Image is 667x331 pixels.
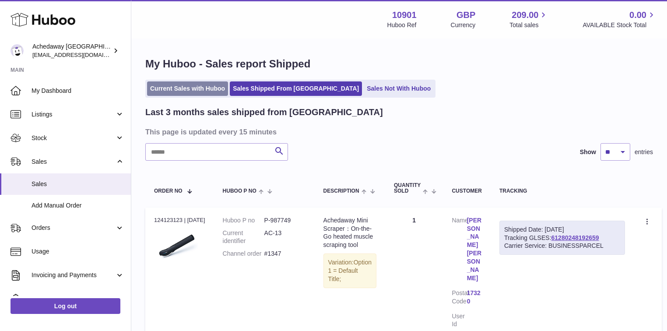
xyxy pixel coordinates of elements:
dd: #1347 [264,250,306,258]
div: Achedaway Mini Scraper：On-the-Go heated muscle scraping tool [323,216,376,250]
div: Variation: [323,254,376,288]
h2: Last 3 months sales shipped from [GEOGRAPHIC_DATA] [145,106,383,118]
h3: This page is updated every 15 minutes [145,127,651,137]
dt: Channel order [223,250,264,258]
span: Cases [32,295,124,303]
a: 0.00 AVAILABLE Stock Total [583,9,656,29]
div: 124123123 | [DATE] [154,216,205,224]
dt: Current identifier [223,229,264,246]
dt: Huboo P no [223,216,264,225]
div: Tracking [499,188,625,194]
dd: AC-13 [264,229,306,246]
a: 209.00 Total sales [509,9,548,29]
span: Sales [32,180,124,188]
label: Show [580,148,596,156]
dt: User Id [452,312,467,329]
a: [PERSON_NAME] [PERSON_NAME] [467,216,482,282]
div: Tracking GLSES: [499,221,625,255]
span: Option 1 = Default Title; [328,259,372,282]
h1: My Huboo - Sales report Shipped [145,57,653,71]
a: Sales Shipped From [GEOGRAPHIC_DATA] [230,81,362,96]
span: Add Manual Order [32,201,124,210]
div: Huboo Ref [387,21,417,29]
img: admin@newpb.co.uk [11,44,24,57]
span: AVAILABLE Stock Total [583,21,656,29]
span: Invoicing and Payments [32,271,115,279]
a: 17320 [467,289,482,306]
strong: 10901 [392,9,417,21]
span: Stock [32,134,115,142]
div: Shipped Date: [DATE] [504,225,620,234]
span: Description [323,188,359,194]
div: Currency [451,21,476,29]
span: 0.00 [629,9,646,21]
span: Orders [32,224,115,232]
dt: Name [452,216,467,285]
a: Log out [11,298,120,314]
strong: GBP [456,9,475,21]
span: Order No [154,188,183,194]
span: Sales [32,158,115,166]
dd: P-987749 [264,216,306,225]
img: musclescraper_750x_c42b3404-e4d5-48e3-b3b1-8be745232369.png [154,227,198,271]
a: Sales Not With Huboo [364,81,434,96]
span: entries [635,148,653,156]
span: My Dashboard [32,87,124,95]
span: Listings [32,110,115,119]
span: 209.00 [512,9,538,21]
span: [EMAIL_ADDRESS][DOMAIN_NAME] [32,51,129,58]
a: Current Sales with Huboo [147,81,228,96]
span: Usage [32,247,124,256]
span: Huboo P no [223,188,256,194]
div: Achedaway [GEOGRAPHIC_DATA] [32,42,111,59]
span: Quantity Sold [394,183,421,194]
span: Total sales [509,21,548,29]
div: Carrier Service: BUSINESSPARCEL [504,242,620,250]
a: 61280248192659 [551,234,599,241]
dt: Postal Code [452,289,467,308]
div: Customer [452,188,481,194]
